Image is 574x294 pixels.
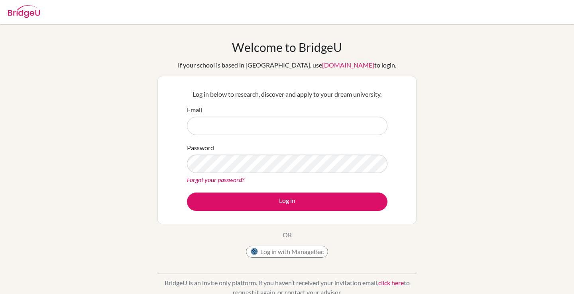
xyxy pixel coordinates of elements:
[178,60,396,70] div: If your school is based in [GEOGRAPHIC_DATA], use to login.
[322,61,374,69] a: [DOMAIN_NAME]
[283,230,292,240] p: OR
[187,143,214,153] label: Password
[378,279,404,286] a: click here
[232,40,342,54] h1: Welcome to BridgeU
[187,89,387,99] p: Log in below to research, discover and apply to your dream university.
[246,246,328,258] button: Log in with ManageBac
[187,176,244,183] a: Forgot your password?
[187,105,202,115] label: Email
[187,193,387,211] button: Log in
[8,5,40,18] img: Bridge-U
